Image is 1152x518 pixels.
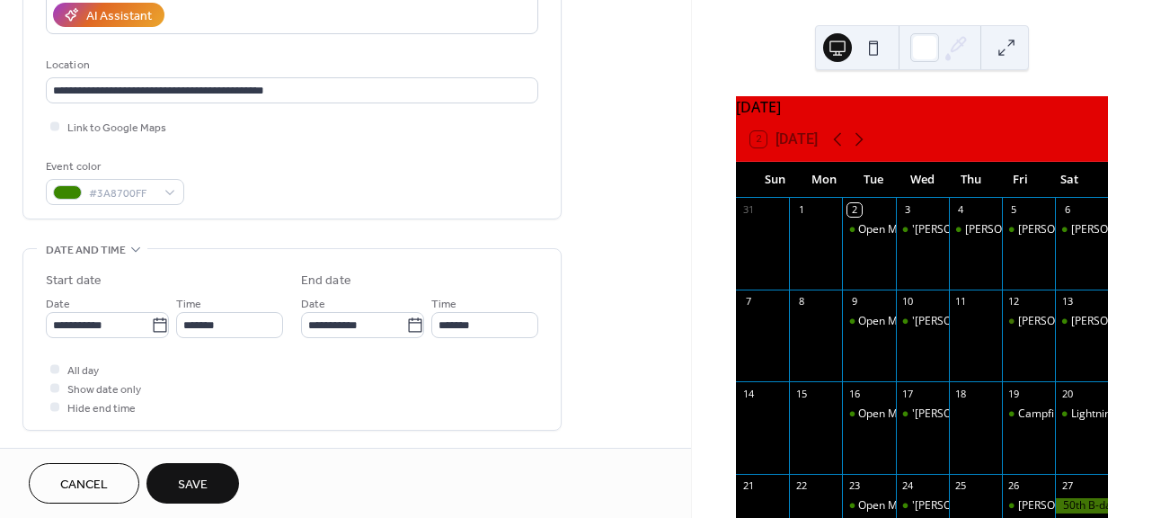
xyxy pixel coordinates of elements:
div: 9 [847,295,861,308]
div: Start date [46,272,102,290]
div: End date [301,272,351,290]
div: Sat [1044,162,1094,198]
div: Sun [750,162,800,198]
div: 50th B-day Party [1055,498,1108,514]
div: Open Mic Night!! [858,314,941,329]
div: [PERSON_NAME] [1018,498,1103,514]
div: Open Mic Night!! [842,222,895,237]
div: 15 [794,387,808,400]
div: Al Monti Trio [1002,314,1055,329]
span: Save [178,476,208,495]
div: Event color [46,157,181,176]
div: '[PERSON_NAME] [912,314,999,329]
div: '[PERSON_NAME] [912,498,999,514]
span: Date [46,295,70,314]
div: 11 [954,295,968,308]
div: Open Mic Night!! [842,406,895,422]
div: 6 [1060,203,1074,217]
div: 19 [1007,387,1021,400]
div: 13 [1060,295,1074,308]
div: 17 [901,387,915,400]
div: 1 [794,203,808,217]
div: Wed [898,162,947,198]
div: 12 [1007,295,1021,308]
div: 27 [1060,479,1074,493]
span: Hide end time [67,399,136,418]
button: Cancel [29,463,139,504]
div: [PERSON_NAME] [965,222,1050,237]
span: Date [301,295,325,314]
div: 7 [741,295,755,308]
div: 22 [794,479,808,493]
div: Fred Cichy [1002,498,1055,514]
div: Fri [996,162,1045,198]
div: Open Mic Night!! [842,314,895,329]
div: 31 [741,203,755,217]
span: Cancel [60,476,108,495]
div: Lightning Strikes [1055,406,1108,422]
span: #3A8700FF [89,184,155,203]
div: Open Mic Night!! [858,406,941,422]
span: All day [67,362,99,380]
div: 'KJ Armando' Karaoke [896,406,949,422]
span: Time [431,295,456,314]
div: Open Mic Night!! [842,498,895,514]
div: 25 [954,479,968,493]
div: 18 [954,387,968,400]
div: AI Assistant [86,7,152,26]
div: Mon [800,162,849,198]
div: [DATE] [736,96,1108,118]
div: Gigi Worth [949,222,1002,237]
div: 3 [901,203,915,217]
div: 20 [1060,387,1074,400]
div: Thu [946,162,996,198]
div: 21 [741,479,755,493]
div: 16 [847,387,861,400]
div: Meagan Tubb [1055,314,1108,329]
div: Sid Grimes 'Duo' [1002,222,1055,237]
div: 14 [741,387,755,400]
div: Morgan Obenhaus [1055,222,1108,237]
div: 24 [901,479,915,493]
div: 'KJ Armando' Karaoke [896,222,949,237]
div: 'KJ Armando' Karaoke [896,498,949,514]
div: 2 [847,203,861,217]
div: 23 [847,479,861,493]
button: AI Assistant [53,3,164,27]
div: Tue [848,162,898,198]
div: Campfire Radio [1002,406,1055,422]
button: Save [146,463,239,504]
div: Open Mic Night!! [858,498,941,514]
div: '[PERSON_NAME] [912,222,999,237]
span: Time [176,295,201,314]
div: 8 [794,295,808,308]
div: [PERSON_NAME] 'Duo' [1018,222,1131,237]
div: Open Mic Night!! [858,222,941,237]
div: 4 [954,203,968,217]
div: 5 [1007,203,1021,217]
div: 'KJ Armando' Karaoke [896,314,949,329]
div: [PERSON_NAME] Trio [1018,314,1125,329]
span: Date and time [46,241,126,260]
div: Location [46,56,535,75]
div: 26 [1007,479,1021,493]
div: '[PERSON_NAME] [912,406,999,422]
div: Campfire Radio [1018,406,1095,422]
div: 10 [901,295,915,308]
span: Link to Google Maps [67,119,166,138]
span: Show date only [67,380,141,399]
